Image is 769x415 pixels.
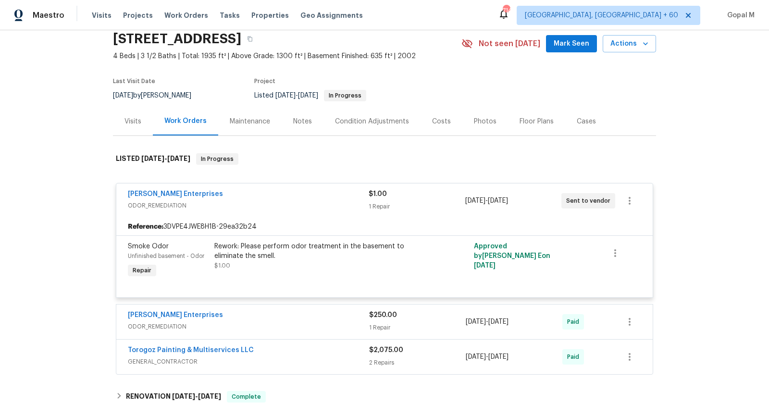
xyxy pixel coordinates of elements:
div: Maintenance [230,117,270,126]
span: Sent to vendor [566,196,614,206]
span: 4 Beds | 3 1/2 Baths | Total: 1935 ft² | Above Grade: 1300 ft² | Basement Finished: 635 ft² | 2002 [113,51,461,61]
span: Properties [251,11,289,20]
span: $1.00 [214,263,230,269]
span: Smoke Odor [128,243,169,250]
div: Condition Adjustments [335,117,409,126]
span: Project [254,78,275,84]
span: GENERAL_CONTRACTOR [128,357,369,366]
div: RENOVATION [DATE]-[DATE]Complete [113,385,656,408]
span: Paid [567,317,583,327]
button: Copy Address [241,30,259,48]
div: Work Orders [164,116,207,126]
span: - [466,317,509,327]
span: Mark Seen [554,38,589,50]
span: [DATE] [488,354,509,360]
div: Cases [577,117,596,126]
div: LISTED [DATE]-[DATE]In Progress [113,144,656,174]
span: [DATE] [466,318,486,325]
span: Work Orders [164,11,208,20]
a: Torogoz Painting & Multiservices LLC [128,347,254,354]
span: Tasks [220,12,240,19]
span: [DATE] [172,393,195,400]
span: [GEOGRAPHIC_DATA], [GEOGRAPHIC_DATA] + 60 [525,11,678,20]
span: - [172,393,221,400]
a: [PERSON_NAME] Enterprises [128,312,223,318]
span: - [465,196,508,206]
span: Repair [129,266,155,275]
span: [DATE] [465,197,485,204]
span: [DATE] [488,318,509,325]
span: $2,075.00 [369,347,403,354]
div: Photos [474,117,496,126]
span: [DATE] [474,262,496,269]
button: Actions [603,35,656,53]
a: [PERSON_NAME] Enterprises [128,191,223,197]
div: Visits [124,117,141,126]
span: - [141,155,190,162]
div: Floor Plans [520,117,554,126]
h6: RENOVATION [126,391,221,403]
div: 2 Repairs [369,358,466,367]
span: [DATE] [167,155,190,162]
div: by [PERSON_NAME] [113,90,203,101]
span: - [466,352,509,362]
span: ODOR_REMEDIATION [128,201,369,210]
button: Mark Seen [546,35,597,53]
div: Rework: Please perform odor treatment in the basement to eliminate the smell. [214,242,425,261]
span: [DATE] [141,155,164,162]
span: [DATE] [113,92,133,99]
span: ODOR_REMEDIATION [128,322,369,331]
span: In Progress [197,154,237,164]
span: Last Visit Date [113,78,155,84]
h6: LISTED [116,153,190,165]
span: Gopal M [723,11,755,20]
span: [DATE] [198,393,221,400]
span: Paid [567,352,583,362]
span: In Progress [325,93,365,98]
span: $250.00 [369,312,397,318]
span: Unfinished basement - Odor [128,253,204,259]
span: - [275,92,318,99]
span: Actions [610,38,648,50]
div: 714 [503,6,509,15]
span: Listed [254,92,366,99]
h2: [STREET_ADDRESS] [113,34,241,44]
span: Geo Assignments [300,11,363,20]
div: 1 Repair [369,323,466,332]
span: Visits [92,11,112,20]
span: $1.00 [369,191,387,197]
span: Not seen [DATE] [479,39,540,49]
div: Costs [432,117,451,126]
span: Projects [123,11,153,20]
div: 3DVPE4JWE8H1B-29ea32b24 [116,218,653,235]
span: [DATE] [275,92,296,99]
span: [DATE] [488,197,508,204]
div: 1 Repair [369,202,465,211]
b: Reference: [128,222,163,232]
span: Complete [228,392,265,402]
span: Maestro [33,11,64,20]
span: [DATE] [466,354,486,360]
span: Approved by [PERSON_NAME] E on [474,243,550,269]
span: [DATE] [298,92,318,99]
div: Notes [293,117,312,126]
